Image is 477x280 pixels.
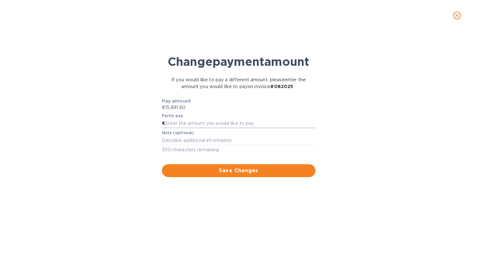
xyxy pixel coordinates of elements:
[162,164,315,177] button: Save Changes
[162,114,183,118] label: Partly pay
[449,8,465,23] button: close
[162,104,315,111] p: €15,891.60
[162,98,191,104] b: Pay amount
[167,167,310,175] span: Save Changes
[165,119,315,128] input: Enter the amount you would like to pay
[162,131,194,135] label: Note (optional)
[162,119,165,128] div: €
[166,76,312,90] p: If you would like to pay a different amount, please enter the amount you would like to pay on inv...
[168,55,309,69] b: Change payment amount
[162,146,315,154] p: 300 characters remaining
[270,84,293,89] b: # 082025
